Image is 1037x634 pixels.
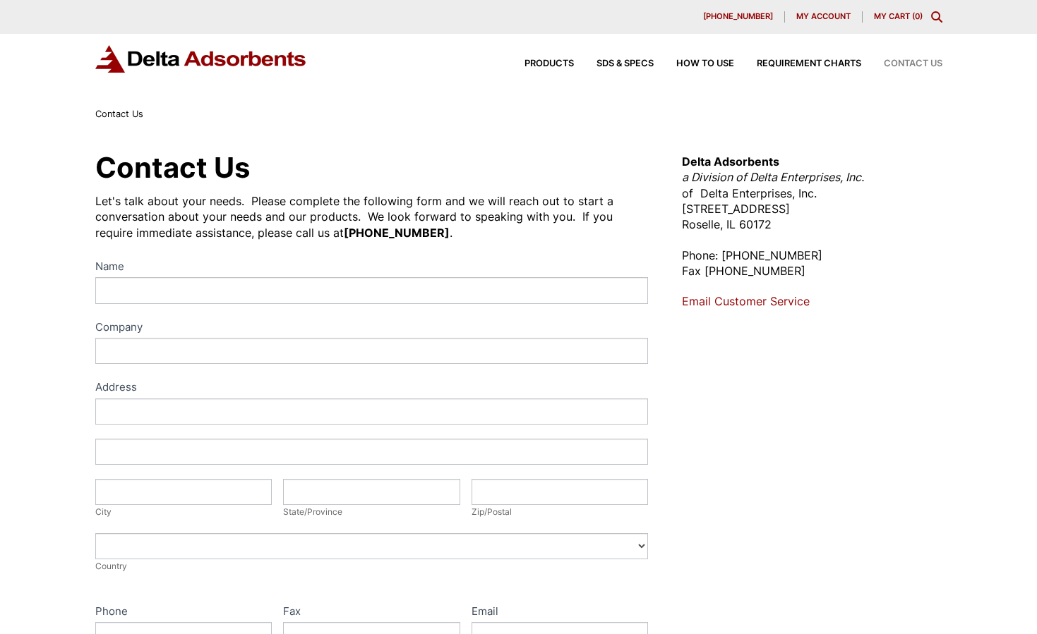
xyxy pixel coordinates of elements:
[796,13,851,20] span: My account
[95,318,649,339] label: Company
[915,11,920,21] span: 0
[344,226,450,240] strong: [PHONE_NUMBER]
[574,59,654,68] a: SDS & SPECS
[95,257,649,278] label: Name
[95,154,649,182] h1: Contact Us
[734,59,861,68] a: Requirement Charts
[682,154,942,233] p: of Delta Enterprises, Inc. [STREET_ADDRESS] Roselle, IL 60172
[692,11,785,23] a: [PHONE_NUMBER]
[95,559,649,573] div: Country
[861,59,942,68] a: Contact Us
[502,59,574,68] a: Products
[884,59,942,68] span: Contact Us
[654,59,734,68] a: How to Use
[472,505,649,519] div: Zip/Postal
[95,378,649,398] div: Address
[472,602,649,623] label: Email
[931,11,942,23] div: Toggle Modal Content
[597,59,654,68] span: SDS & SPECS
[95,505,272,519] div: City
[95,45,307,73] img: Delta Adsorbents
[283,602,460,623] label: Fax
[703,13,773,20] span: [PHONE_NUMBER]
[682,154,779,169] strong: Delta Adsorbents
[95,193,649,240] div: Let's talk about your needs. Please complete the following form and we will reach out to start a ...
[95,109,143,119] span: Contact Us
[682,248,942,279] p: Phone: [PHONE_NUMBER] Fax [PHONE_NUMBER]
[682,170,864,184] em: a Division of Delta Enterprises, Inc.
[757,59,861,68] span: Requirement Charts
[283,505,460,519] div: State/Province
[676,59,734,68] span: How to Use
[682,294,810,308] a: Email Customer Service
[785,11,863,23] a: My account
[95,602,272,623] label: Phone
[874,11,923,21] a: My Cart (0)
[525,59,574,68] span: Products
